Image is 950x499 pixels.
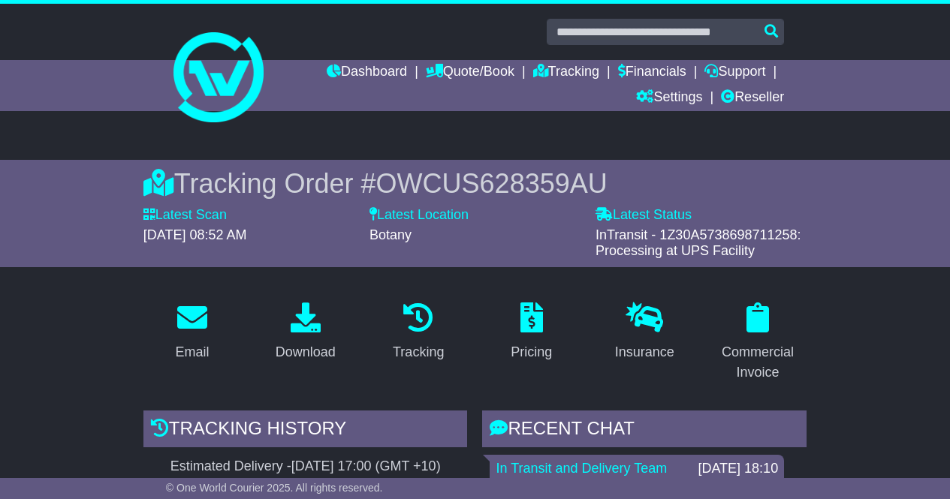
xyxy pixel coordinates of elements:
[369,207,469,224] label: Latest Location
[618,60,686,86] a: Financials
[166,482,383,494] span: © One World Courier 2025. All rights reserved.
[276,342,336,362] div: Download
[698,461,778,477] div: [DATE] 18:10
[496,461,667,476] a: In Transit and Delivery Team
[533,60,599,86] a: Tracking
[596,207,692,224] label: Latest Status
[636,86,702,111] a: Settings
[143,227,247,242] span: [DATE] 08:52 AM
[176,342,210,362] div: Email
[327,60,407,86] a: Dashboard
[393,342,444,362] div: Tracking
[709,297,807,388] a: Commercial Invoice
[143,410,468,451] div: Tracking history
[143,458,468,475] div: Estimated Delivery -
[291,458,441,475] div: [DATE] 17:00 (GMT +10)
[166,297,219,368] a: Email
[501,297,562,368] a: Pricing
[143,207,227,224] label: Latest Scan
[605,297,684,368] a: Insurance
[266,297,345,368] a: Download
[369,227,412,242] span: Botany
[596,227,801,259] span: InTransit - 1Z30A5738698711258: Processing at UPS Facility
[143,167,807,200] div: Tracking Order #
[719,342,798,383] div: Commercial Invoice
[426,60,514,86] a: Quote/Book
[482,410,807,451] div: RECENT CHAT
[615,342,674,362] div: Insurance
[704,60,765,86] a: Support
[376,168,608,199] span: OWCUS628359AU
[383,297,454,368] a: Tracking
[721,86,784,111] a: Reseller
[511,342,552,362] div: Pricing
